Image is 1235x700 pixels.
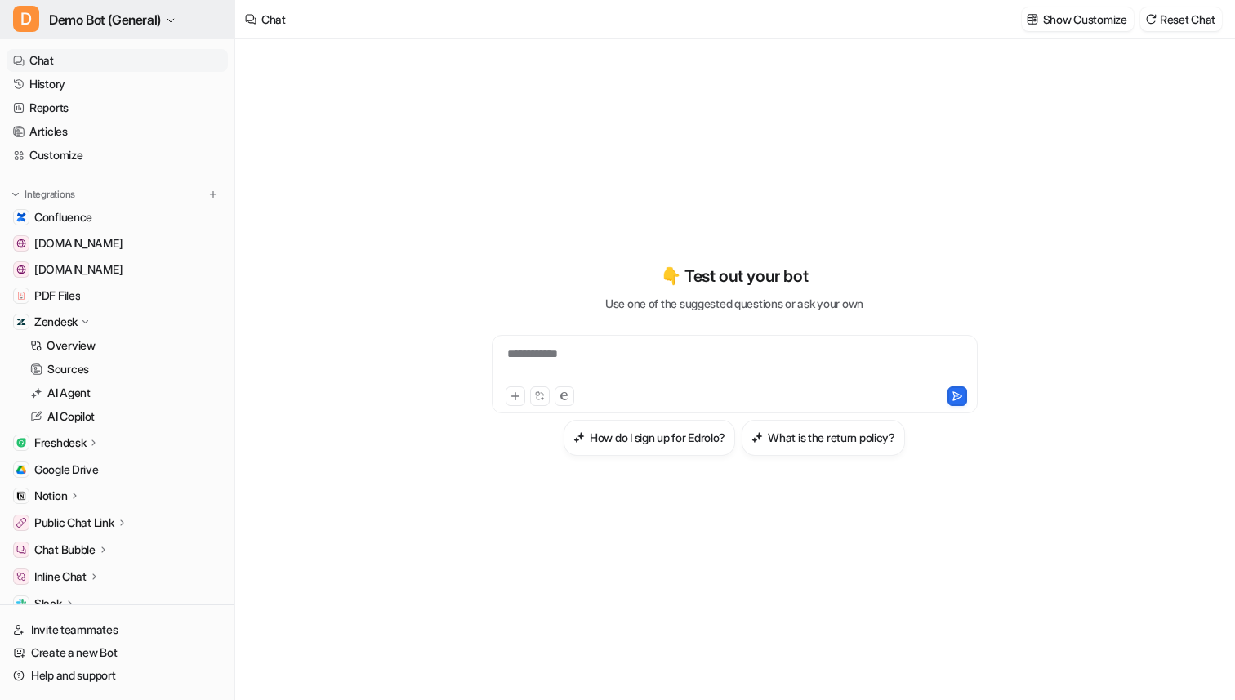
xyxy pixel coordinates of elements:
p: Public Chat Link [34,515,114,531]
a: Reports [7,96,228,119]
img: Inline Chat [16,572,26,582]
h3: What is the return policy? [768,429,895,446]
a: History [7,73,228,96]
a: Customize [7,144,228,167]
img: expand menu [10,189,21,200]
a: Google DriveGoogle Drive [7,458,228,481]
a: www.atlassian.com[DOMAIN_NAME] [7,232,228,255]
img: reset [1145,13,1157,25]
a: AI Copilot [24,405,228,428]
p: Notion [34,488,67,504]
a: ConfluenceConfluence [7,206,228,229]
img: PDF Files [16,291,26,301]
a: Overview [24,334,228,357]
button: How do I sign up for Edrolo?How do I sign up for Edrolo? [564,420,735,456]
img: Confluence [16,212,26,222]
p: Sources [47,361,89,377]
img: Public Chat Link [16,518,26,528]
div: Chat [261,11,286,28]
p: Slack [34,595,62,612]
img: menu_add.svg [207,189,219,200]
button: Show Customize [1022,7,1134,31]
p: Use one of the suggested questions or ask your own [605,295,863,312]
a: Chat [7,49,228,72]
img: www.airbnb.com [16,265,26,274]
p: Inline Chat [34,568,87,585]
button: Integrations [7,186,80,203]
p: Zendesk [34,314,78,330]
span: [DOMAIN_NAME] [34,261,123,278]
img: What is the return policy? [751,431,763,444]
p: 👇 Test out your bot [661,264,808,288]
img: Chat Bubble [16,545,26,555]
a: Create a new Bot [7,641,228,664]
p: Freshdesk [34,435,86,451]
p: AI Agent [47,385,91,401]
span: D [13,6,39,32]
button: Reset Chat [1140,7,1222,31]
a: Invite teammates [7,618,228,641]
h3: How do I sign up for Edrolo? [590,429,725,446]
img: Zendesk [16,317,26,327]
a: Articles [7,120,228,143]
button: What is the return policy?What is the return policy? [742,420,905,456]
img: How do I sign up for Edrolo? [573,431,585,444]
span: PDF Files [34,288,80,304]
img: Google Drive [16,465,26,475]
img: customize [1027,13,1038,25]
p: AI Copilot [47,408,95,425]
p: Overview [47,337,96,354]
p: Show Customize [1043,11,1127,28]
img: Slack [16,599,26,609]
a: AI Agent [24,381,228,404]
span: Confluence [34,209,92,225]
a: Help and support [7,664,228,687]
p: Integrations [25,188,75,201]
p: Chat Bubble [34,542,96,558]
img: www.atlassian.com [16,239,26,248]
a: www.airbnb.com[DOMAIN_NAME] [7,258,228,281]
a: PDF FilesPDF Files [7,284,228,307]
span: Google Drive [34,461,99,478]
a: Sources [24,358,228,381]
img: Notion [16,491,26,501]
span: Demo Bot (General) [49,8,161,31]
img: Freshdesk [16,438,26,448]
span: [DOMAIN_NAME] [34,235,123,252]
